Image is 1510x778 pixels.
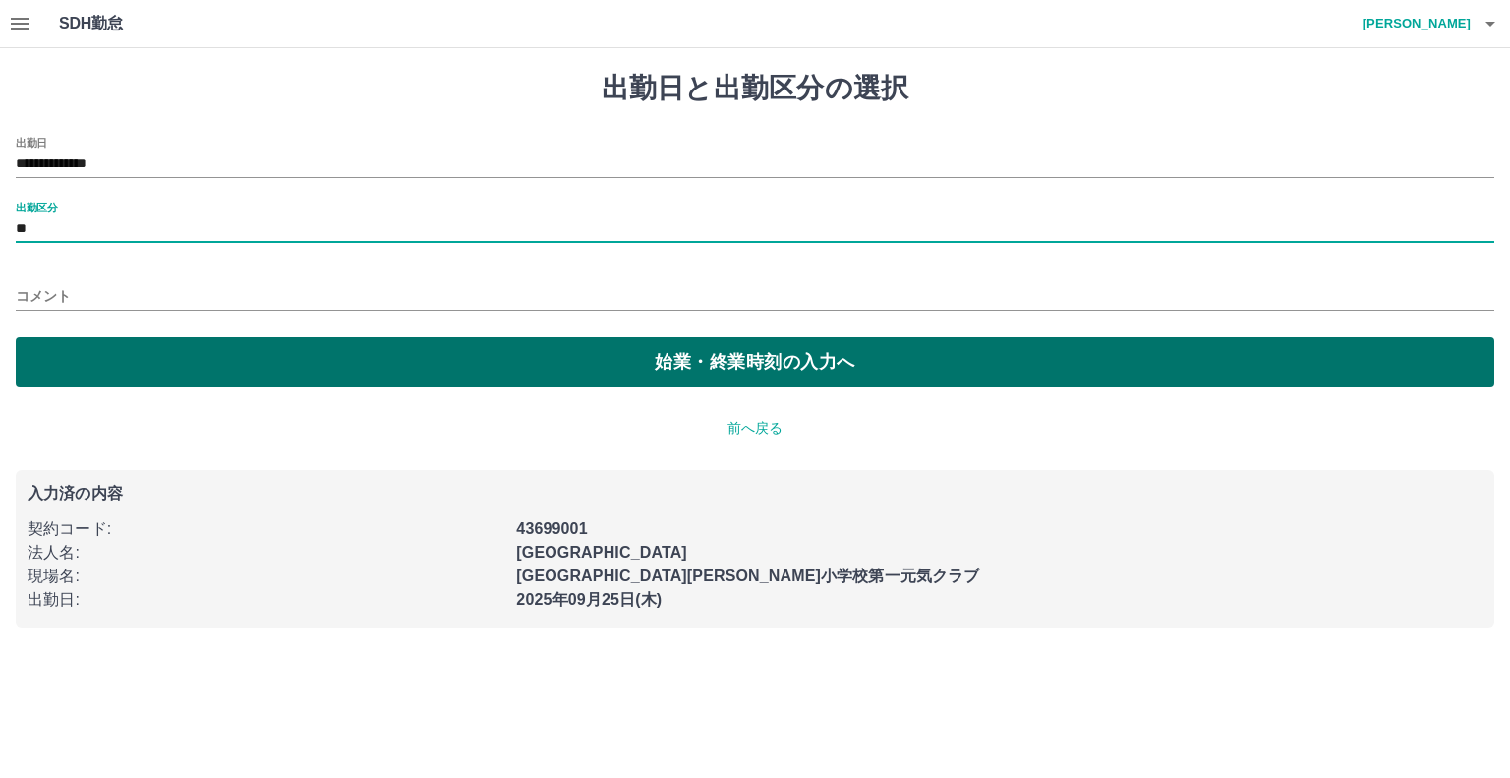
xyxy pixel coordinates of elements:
label: 出勤区分 [16,200,57,214]
button: 始業・終業時刻の入力へ [16,337,1494,387]
p: 入力済の内容 [28,486,1482,502]
p: 出勤日 : [28,588,504,612]
b: 43699001 [516,520,587,537]
p: 前へ戻る [16,418,1494,439]
p: 現場名 : [28,565,504,588]
p: 法人名 : [28,541,504,565]
label: 出勤日 [16,135,47,150]
p: 契約コード : [28,517,504,541]
b: [GEOGRAPHIC_DATA][PERSON_NAME]小学校第一元気クラブ [516,568,979,584]
h1: 出勤日と出勤区分の選択 [16,72,1494,105]
b: 2025年09月25日(木) [516,591,662,608]
b: [GEOGRAPHIC_DATA] [516,544,687,561]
